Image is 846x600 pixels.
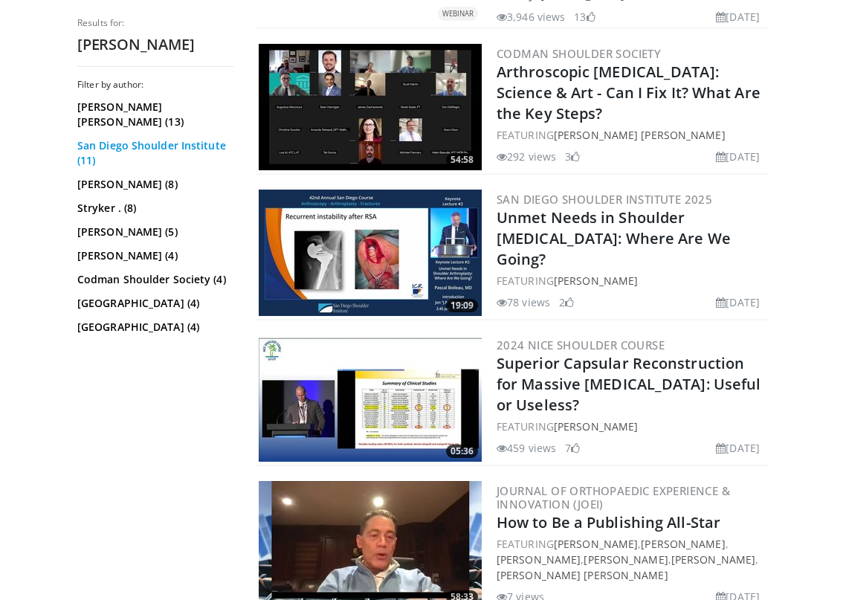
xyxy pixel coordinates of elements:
[77,320,230,335] a: [GEOGRAPHIC_DATA] (4)
[259,44,482,170] img: 209f3756-9403-42f7-8e4d-af36960106a8.300x170_q85_crop-smart_upscale.jpg
[716,149,760,164] li: [DATE]
[77,272,230,287] a: Codman Shoulder Society (4)
[554,274,638,288] a: [PERSON_NAME]
[77,296,230,311] a: [GEOGRAPHIC_DATA] (4)
[497,483,730,512] a: Journal of Orthopaedic Experience & Innovation (JOEI)
[259,335,482,462] a: 05:36
[442,9,474,19] small: WEBINAR
[671,552,755,567] a: [PERSON_NAME]
[77,17,233,29] p: Results for:
[497,149,556,164] li: 292 views
[497,440,556,456] li: 459 views
[446,445,478,458] span: 05:36
[716,9,760,25] li: [DATE]
[497,353,761,415] a: Superior Capsular Reconstruction for Massive [MEDICAL_DATA]: Useful or Useless?
[497,207,731,269] a: Unmet Needs in Shoulder [MEDICAL_DATA]: Where Are We Going?
[641,537,725,551] a: [PERSON_NAME]
[559,294,574,310] li: 2
[497,338,665,352] a: 2024 Nice Shoulder Course
[259,190,482,316] img: 51b93def-a7d8-4dc8-8aa9-4554197e5c5e.300x170_q85_crop-smart_upscale.jpg
[497,419,766,434] div: FEATURING
[497,9,565,25] li: 3,946 views
[497,512,720,532] a: How to Be a Publishing All-Star
[497,273,766,288] div: FEATURING
[497,127,766,143] div: FEATURING
[584,552,668,567] a: [PERSON_NAME]
[497,536,766,583] div: FEATURING , , , , ,
[574,9,595,25] li: 13
[259,44,482,170] a: 54:58
[565,149,580,164] li: 3
[77,79,233,91] h3: Filter by author:
[446,153,478,167] span: 54:58
[77,100,230,129] a: [PERSON_NAME] [PERSON_NAME] (13)
[77,225,230,239] a: [PERSON_NAME] (5)
[77,35,233,54] h2: [PERSON_NAME]
[497,62,761,123] a: Arthroscopic [MEDICAL_DATA]: Science & Art - Can I Fix It? What Are the Key Steps?
[565,440,580,456] li: 7
[497,552,581,567] a: [PERSON_NAME]
[554,128,726,142] a: [PERSON_NAME] [PERSON_NAME]
[77,138,230,168] a: San Diego Shoulder Institute (11)
[554,419,638,433] a: [PERSON_NAME]
[77,201,230,216] a: Stryker . (8)
[259,335,482,462] img: 9d5d110a-6f34-4878-86d7-fd6c1ddbfdb8.300x170_q85_crop-smart_upscale.jpg
[497,294,550,310] li: 78 views
[446,299,478,312] span: 19:09
[497,46,661,61] a: Codman Shoulder Society
[497,192,712,207] a: San Diego Shoulder Institute 2025
[716,440,760,456] li: [DATE]
[77,177,230,192] a: [PERSON_NAME] (8)
[77,248,230,263] a: [PERSON_NAME] (4)
[716,294,760,310] li: [DATE]
[497,568,668,582] a: [PERSON_NAME] [PERSON_NAME]
[554,537,638,551] a: [PERSON_NAME]
[259,190,482,316] a: 19:09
